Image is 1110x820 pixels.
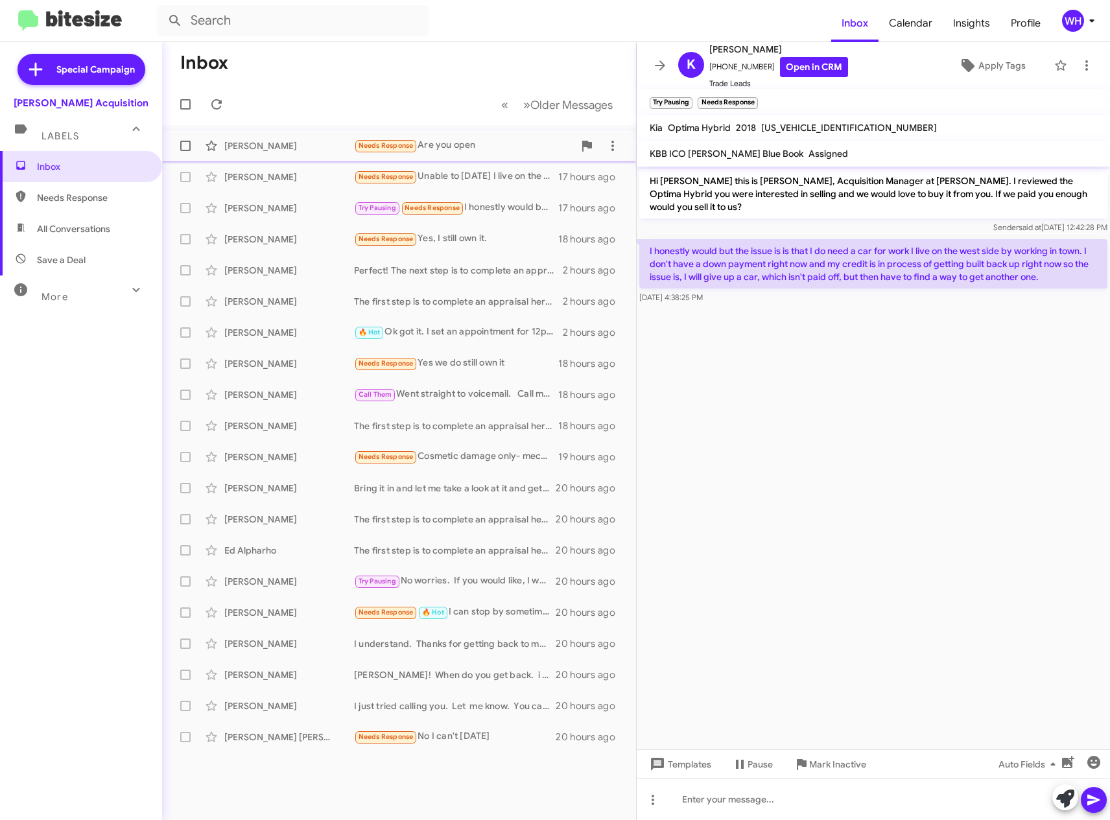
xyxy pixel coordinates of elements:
span: Special Campaign [56,63,135,76]
span: Sender [DATE] 12:42:28 PM [993,222,1107,232]
button: WH [1051,10,1096,32]
span: [US_VEHICLE_IDENTIFICATION_NUMBER] [761,122,937,134]
span: Optima Hybrid [668,122,731,134]
span: Apply Tags [978,54,1026,77]
div: No worries. If you would like, I would come in and let me take a look. I can give you the actual ... [354,574,556,589]
span: Needs Response [359,141,414,150]
div: 18 hours ago [558,419,626,432]
span: said at [1019,222,1041,232]
span: Try Pausing [359,204,396,212]
div: 18 hours ago [558,233,626,246]
div: The first step is to complete an appraisal here at the dealership. Once we complete an inspection... [354,513,556,526]
span: Save a Deal [37,253,86,266]
button: Mark Inactive [783,753,877,776]
span: Needs Response [359,172,414,181]
div: [PERSON_NAME] [224,357,354,370]
div: Went straight to voicemail. Call me when you have a chance 8087997912 [354,387,558,402]
div: I can stop by sometime next week [354,605,556,620]
div: 18 hours ago [558,388,626,401]
button: Next [515,91,620,118]
div: 20 hours ago [556,482,626,495]
span: Kia [650,122,663,134]
div: [PERSON_NAME]! When do you get back. i will pause the communications till then [354,668,556,681]
button: Apply Tags [936,54,1048,77]
span: Needs Response [359,732,414,741]
a: Inbox [831,5,879,42]
span: Pause [748,753,773,776]
div: [PERSON_NAME] [224,388,354,401]
div: Yes we do still own it [354,356,558,371]
h1: Inbox [180,53,228,73]
div: 18 hours ago [558,357,626,370]
input: Search [157,5,429,36]
div: I understand. Thanks for getting back to me. I will update our records. [354,637,556,650]
div: [PERSON_NAME] [224,451,354,463]
div: [PERSON_NAME] [224,606,354,619]
div: [PERSON_NAME] [224,139,354,152]
span: Inbox [37,160,147,173]
div: 20 hours ago [556,544,626,557]
span: [PHONE_NUMBER] [709,57,848,77]
div: [PERSON_NAME] [224,637,354,650]
div: Yes, I still own it. [354,231,558,246]
div: [PERSON_NAME] [224,202,354,215]
span: KBB ICO [PERSON_NAME] Blue Book [650,148,803,159]
span: « [501,97,508,113]
a: Profile [1000,5,1051,42]
span: More [41,291,68,303]
span: Needs Response [405,204,460,212]
div: 2 hours ago [563,326,626,339]
div: 20 hours ago [556,513,626,526]
button: Auto Fields [988,753,1071,776]
div: Unable to [DATE] I live on the west side. Approximately how long does it take to do an appraisal?... [354,169,558,184]
div: 17 hours ago [558,202,626,215]
div: [PERSON_NAME] Acquisition [14,97,148,110]
div: [PERSON_NAME] [224,170,354,183]
div: [PERSON_NAME] [224,699,354,712]
div: [PERSON_NAME] [224,482,354,495]
div: WH [1062,10,1084,32]
span: Call Them [359,390,392,399]
span: Auto Fields [998,753,1061,776]
div: [PERSON_NAME] [224,264,354,277]
div: Ed Alpharho [224,544,354,557]
div: [PERSON_NAME] [PERSON_NAME] [224,731,354,744]
span: Needs Response [359,608,414,616]
div: 20 hours ago [556,731,626,744]
span: Older Messages [530,98,613,112]
div: [PERSON_NAME] [224,233,354,246]
div: The first step is to complete an appraisal here at the dealership. Once we complete an inspection... [354,419,558,432]
button: Pause [722,753,783,776]
a: Open in CRM [780,57,848,77]
small: Try Pausing [650,97,692,109]
span: Trade Leads [709,77,848,90]
a: Calendar [879,5,943,42]
p: Hi [PERSON_NAME] this is [PERSON_NAME], Acquisition Manager at [PERSON_NAME]. I reviewed the Opti... [639,169,1107,218]
span: [DATE] 4:38:25 PM [639,292,703,302]
span: K [687,54,696,75]
div: 20 hours ago [556,668,626,681]
a: Insights [943,5,1000,42]
div: No I can't [DATE] [354,729,556,744]
span: Mark Inactive [809,753,866,776]
div: 20 hours ago [556,637,626,650]
div: 20 hours ago [556,699,626,712]
div: 2 hours ago [563,295,626,308]
span: Needs Response [359,359,414,368]
div: [PERSON_NAME] [224,513,354,526]
span: 🔥 Hot [422,608,444,616]
div: [PERSON_NAME] [224,668,354,681]
span: Templates [647,753,711,776]
span: Needs Response [37,191,147,204]
p: I honestly would but the issue is is that I do need a car for work I live on the west side by wor... [639,239,1107,288]
div: [PERSON_NAME] [224,575,354,588]
a: Special Campaign [18,54,145,85]
div: 17 hours ago [558,170,626,183]
div: The first step is to complete an appraisal here at the dealership. Once we complete an inspection... [354,544,556,557]
div: Bring it in and let me take a look at it and get you an actual cash offer. [354,482,556,495]
div: I just tried calling you. Let me know. You can call me at [PHONE_NUMBER] [354,699,556,712]
div: [PERSON_NAME] [224,295,354,308]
